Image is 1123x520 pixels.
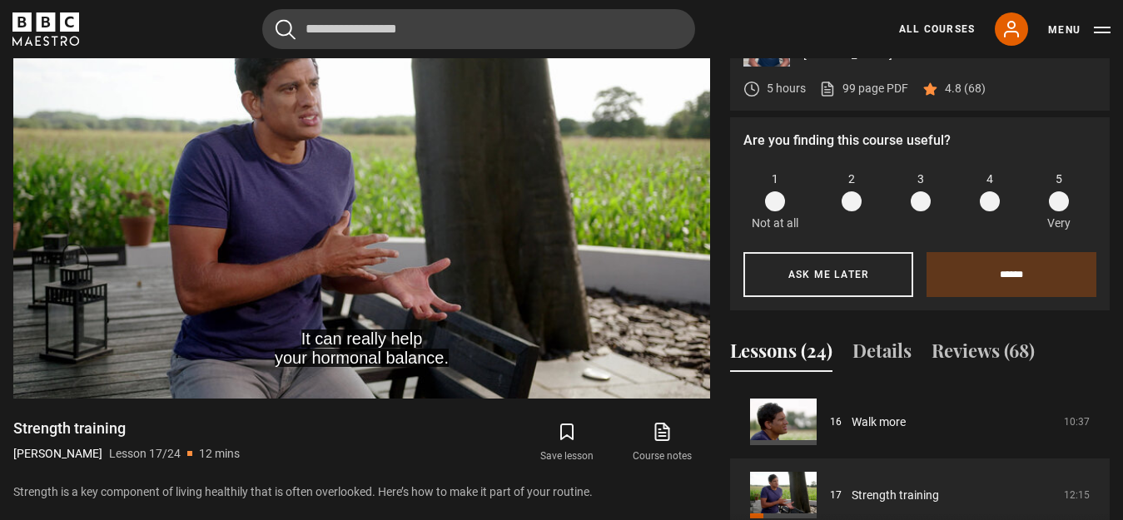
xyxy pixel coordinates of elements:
p: Not at all [752,215,798,232]
span: 1 [772,171,778,188]
input: Search [262,9,695,49]
p: Strength is a key component of living healthily that is often overlooked. Here’s how to make it p... [13,483,710,501]
button: Lessons (24) [730,337,832,372]
button: Details [852,337,912,372]
p: 4.8 (68) [945,80,986,97]
a: Course notes [615,418,710,467]
p: Lesson 17/24 [109,445,181,463]
button: Reviews (68) [932,337,1035,372]
span: 5 [1056,171,1062,188]
button: Toggle navigation [1048,22,1111,38]
button: Submit the search query [276,19,296,40]
p: 12 mins [199,445,240,463]
a: 99 page PDF [819,80,908,97]
span: 3 [917,171,924,188]
p: Very [1042,215,1075,232]
span: 2 [848,171,855,188]
h1: Strength training [13,418,240,438]
a: All Courses [899,22,975,37]
a: Walk more [852,414,906,431]
video-js: Video Player [13,7,710,399]
span: 4 [986,171,993,188]
button: Ask me later [743,252,913,297]
svg: BBC Maestro [12,12,79,46]
p: Are you finding this course useful? [743,131,1096,151]
p: 5 hours [767,80,806,97]
p: [PERSON_NAME] [13,445,102,463]
button: Save lesson [519,418,614,467]
a: Strength training [852,487,939,504]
